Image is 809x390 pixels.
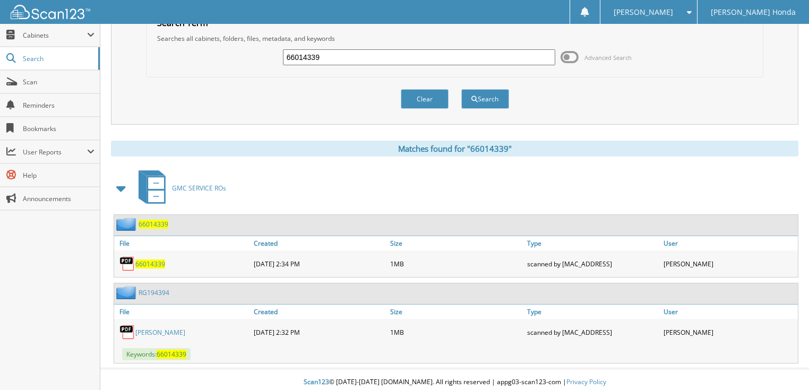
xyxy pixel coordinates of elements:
[524,253,661,274] div: scanned by [MAC_ADDRESS]
[135,328,185,337] a: [PERSON_NAME]
[524,236,661,250] a: Type
[114,305,251,319] a: File
[524,305,661,319] a: Type
[116,286,139,299] img: folder2.png
[132,167,226,209] a: GMC SERVICE ROs
[388,305,524,319] a: Size
[23,31,87,40] span: Cabinets
[661,322,798,343] div: [PERSON_NAME]
[152,34,758,43] div: Searches all cabinets, folders, files, metadata, and keywords
[111,141,798,157] div: Matches found for "66014339"
[139,220,168,229] a: 66014339
[388,322,524,343] div: 1MB
[116,218,139,231] img: folder2.png
[711,9,796,15] span: [PERSON_NAME] Honda
[122,348,191,360] span: Keywords:
[23,171,94,180] span: Help
[23,101,94,110] span: Reminders
[251,305,388,319] a: Created
[388,236,524,250] a: Size
[388,253,524,274] div: 1MB
[172,184,226,193] span: GMC SERVICE ROs
[251,322,388,343] div: [DATE] 2:32 PM
[251,236,388,250] a: Created
[661,305,798,319] a: User
[23,54,93,63] span: Search
[139,288,169,297] a: RG194394
[135,259,165,268] a: 66014339
[661,253,798,274] div: [PERSON_NAME]
[251,253,388,274] div: [DATE] 2:34 PM
[304,377,329,386] span: Scan123
[119,256,135,272] img: PDF.png
[461,89,509,109] button: Search
[566,377,606,386] a: Privacy Policy
[11,5,90,19] img: scan123-logo-white.svg
[157,350,186,359] span: 66014339
[524,322,661,343] div: scanned by [MAC_ADDRESS]
[23,194,94,203] span: Announcements
[614,9,673,15] span: [PERSON_NAME]
[23,77,94,86] span: Scan
[119,324,135,340] img: PDF.png
[114,236,251,250] a: File
[756,339,809,390] iframe: Chat Widget
[23,148,87,157] span: User Reports
[23,124,94,133] span: Bookmarks
[584,54,632,62] span: Advanced Search
[401,89,449,109] button: Clear
[661,236,798,250] a: User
